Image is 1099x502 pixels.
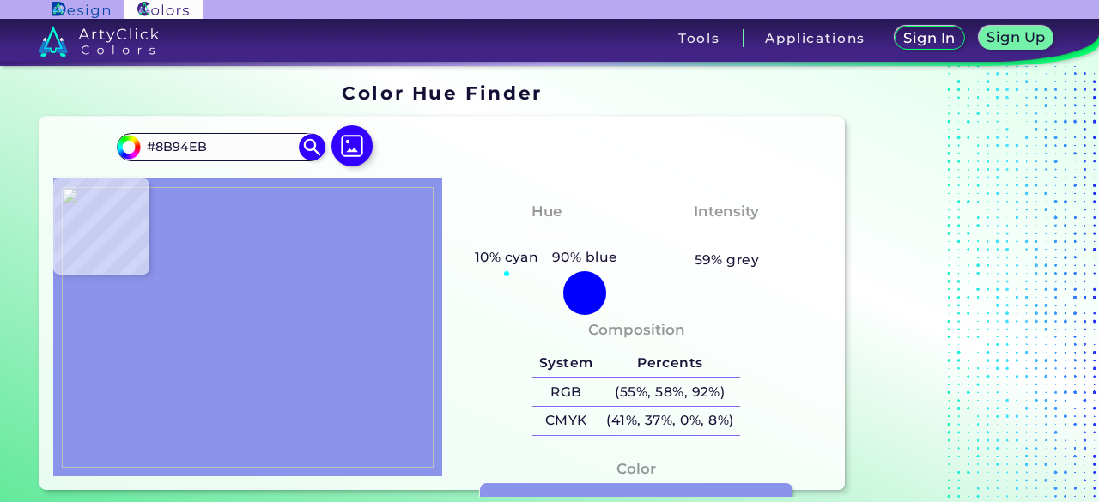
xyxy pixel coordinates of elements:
[141,136,301,159] input: type color..
[39,26,160,57] img: logo_artyclick_colors_white.svg
[695,249,760,271] h5: 59% grey
[532,378,599,406] h5: RGB
[906,32,953,45] h5: Sign In
[545,246,624,269] h5: 90% blue
[532,349,599,378] h5: System
[898,27,962,50] a: Sign In
[678,32,720,45] h3: Tools
[532,407,599,435] h5: CMYK
[331,125,373,166] img: icon picture
[765,32,865,45] h3: Applications
[342,80,542,106] h1: Color Hue Finder
[599,349,740,378] h5: Percents
[52,2,110,18] img: ArtyClick Design logo
[695,226,759,246] h3: Pastel
[616,457,656,481] h4: Color
[521,226,572,246] h3: Blue
[981,27,1050,50] a: Sign Up
[531,199,562,224] h4: Hue
[852,76,1066,496] iframe: Advertisement
[599,378,740,406] h5: (55%, 58%, 92%)
[588,318,685,342] h4: Composition
[694,199,759,224] h4: Intensity
[599,407,740,435] h5: (41%, 37%, 0%, 8%)
[299,134,325,160] img: icon search
[468,246,545,269] h5: 10% cyan
[62,187,434,468] img: 82125e75-9950-41f6-a7d3-a2fed1a1730f
[989,31,1042,44] h5: Sign Up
